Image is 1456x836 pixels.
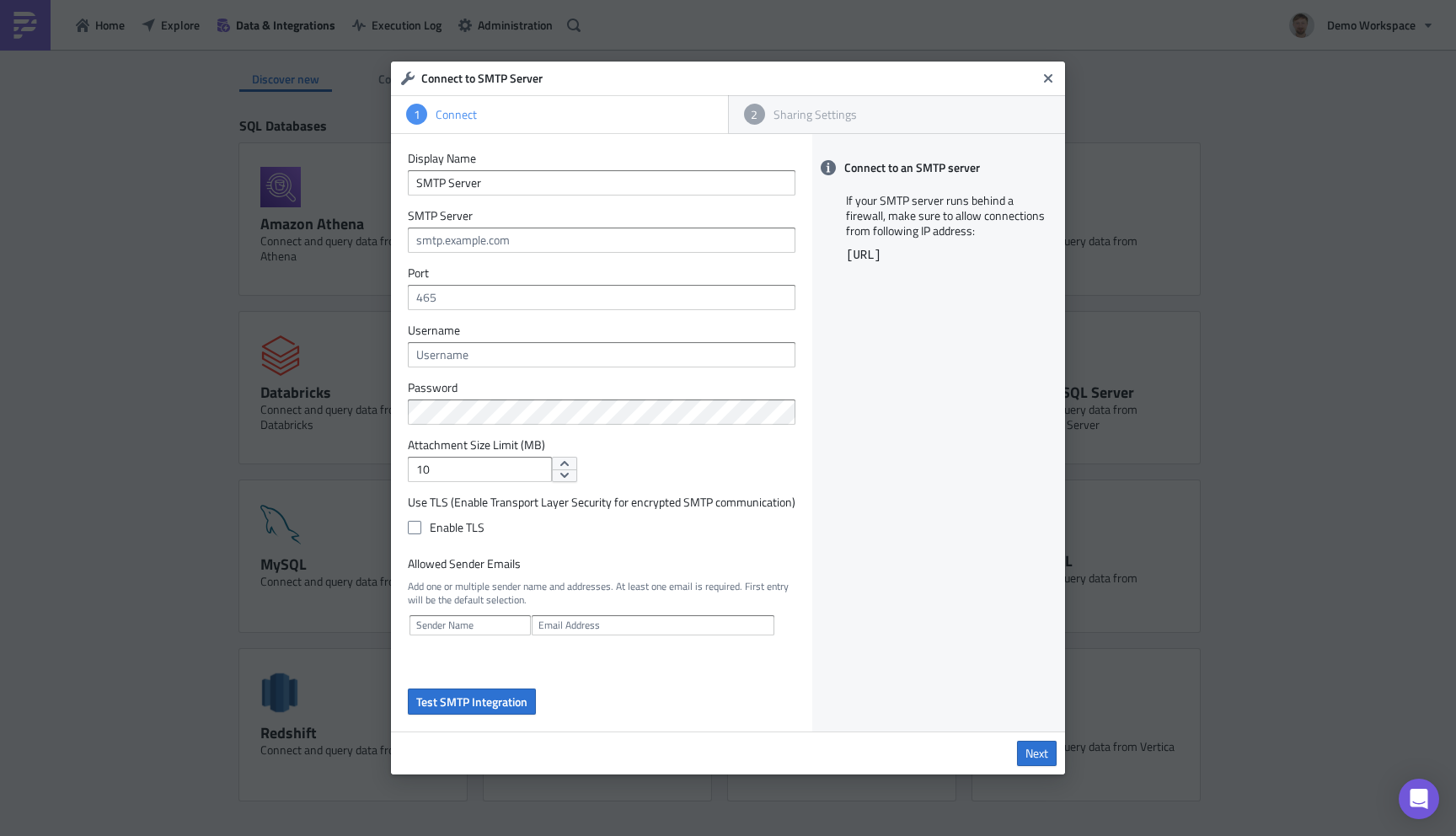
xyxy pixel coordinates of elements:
[408,228,795,253] input: smtp.example.com
[408,495,795,510] label: Use TLS (Enable Transport Layer Security for encrypted SMTP communication)
[409,615,531,635] input: Sender Name
[421,71,1036,86] h6: Connect to SMTP Server
[408,151,795,166] label: Display Name
[408,342,795,367] input: Username
[408,520,795,535] label: Enable TLS
[408,457,552,482] input: Enter a number...
[408,323,795,338] label: Username
[812,151,1065,185] div: Connect to an SMTP server
[1036,66,1061,91] button: Close
[406,104,427,125] div: 1
[1399,779,1439,819] div: Open Intercom Messenger
[552,469,577,483] button: decrement
[408,170,795,196] input: Give it a name
[408,689,536,715] button: Test SMTP Integration
[744,104,765,125] div: 2
[427,107,713,122] div: Connect
[552,457,577,470] button: increment
[408,437,795,453] label: Attachment Size Limit (MB)
[408,208,795,223] label: SMTP Server
[408,580,795,606] span: Add one or multiple sender name and addresses. At least one email is required. First entry will b...
[408,556,795,571] label: Allowed Sender Emails
[765,107,1051,122] div: Sharing Settings
[408,285,795,310] input: 465
[1017,741,1057,766] a: Next
[408,265,795,281] label: Port
[416,693,527,710] span: Test SMTP Integration
[408,380,795,395] label: Password
[1025,746,1048,761] span: Next
[846,249,881,262] code: [URL]
[532,615,774,635] input: Email Address
[846,193,1048,238] p: If your SMTP server runs behind a firewall, make sure to allow connections from following IP addr...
